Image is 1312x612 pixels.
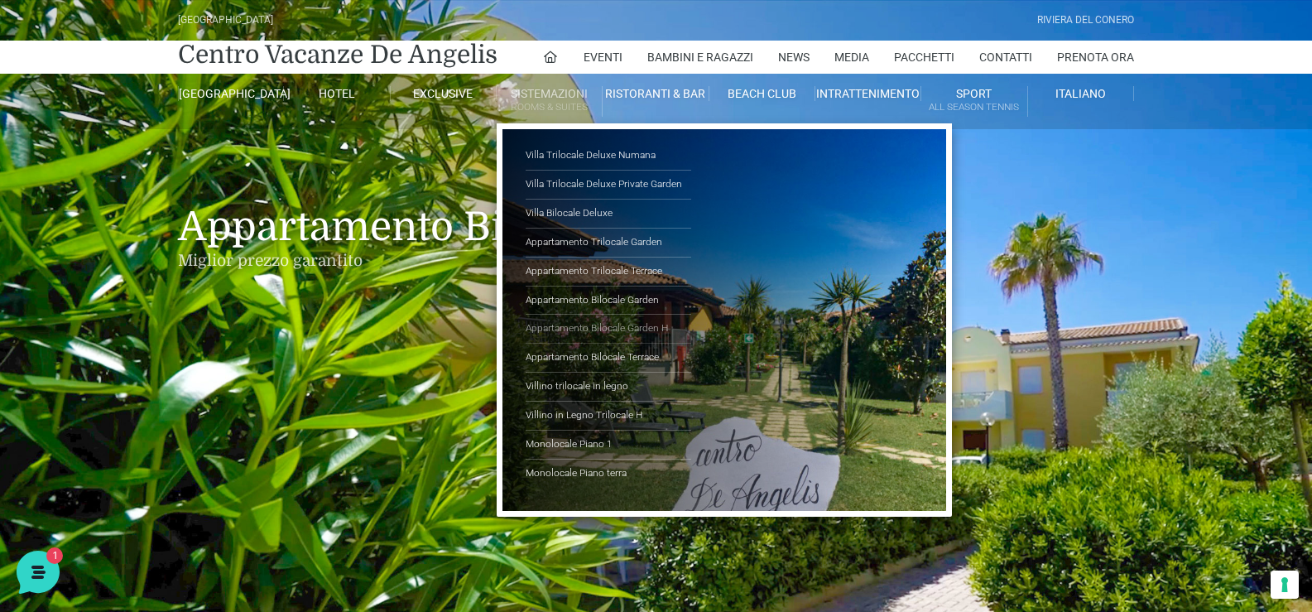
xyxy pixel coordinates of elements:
a: News [778,41,810,74]
div: [GEOGRAPHIC_DATA] [178,12,273,28]
a: Apri Centro Assistenza [176,275,305,288]
a: SistemazioniRooms & Suites [497,86,603,117]
p: 11 gg fa [271,159,305,174]
a: Bambini e Ragazzi [647,41,753,74]
button: Inizia una conversazione [26,209,305,242]
a: Villino in Legno Trilocale H [526,402,691,431]
a: SportAll Season Tennis [921,86,1027,117]
a: Villino trilocale in legno [526,373,691,402]
input: Cerca un articolo... [37,311,271,327]
a: Villa Trilocale Deluxe Numana [526,142,691,171]
img: light [26,161,60,194]
a: Appartamento Trilocale Garden [526,229,691,258]
p: Aiuto [255,483,279,498]
span: Le tue conversazioni [26,133,141,146]
a: Media [834,41,869,74]
span: [PERSON_NAME] [70,159,261,176]
p: La nostra missione è rendere la tua esperienza straordinaria! [13,73,278,106]
a: Monolocale Piano terra [526,460,691,488]
small: All Season Tennis [921,99,1026,115]
a: Ristoranti & Bar [603,86,709,101]
a: Exclusive [391,86,497,101]
button: Aiuto [216,460,318,498]
button: 1Messaggi [115,460,217,498]
a: Italiano [1028,86,1134,101]
a: Contatti [979,41,1032,74]
span: 1 [288,179,305,195]
a: Pacchetti [894,41,954,74]
a: [GEOGRAPHIC_DATA] [178,86,284,101]
p: Ciao! Benvenuto al [GEOGRAPHIC_DATA]! Come posso aiutarti! [70,179,261,195]
small: Rooms & Suites [497,99,602,115]
a: Prenota Ora [1057,41,1134,74]
a: Beach Club [709,86,815,101]
a: Hotel [284,86,390,101]
a: Centro Vacanze De Angelis [178,38,497,71]
button: Le tue preferenze relative al consenso per le tecnologie di tracciamento [1271,571,1299,599]
a: Intrattenimento [815,86,921,101]
a: Appartamento Bilocale Terrace [526,344,691,373]
span: Trova una risposta [26,275,129,288]
a: Appartamento Bilocale Garden H [526,315,691,344]
h2: Ciao da De Angelis Resort 👋 [13,13,278,66]
small: Miglior prezzo garantito [178,252,1134,271]
h1: Appartamento Bilocale Garden H [178,129,1134,294]
p: Messaggi [143,483,188,498]
a: Appartamento Trilocale Terrace [526,258,691,287]
button: Home [13,460,115,498]
a: Appartamento Bilocale Garden [526,287,691,316]
a: Eventi [584,41,622,74]
span: 1 [166,458,177,470]
a: [PERSON_NAME]Ciao! Benvenuto al [GEOGRAPHIC_DATA]! Come posso aiutarti!11 gg fa1 [20,152,311,202]
p: Home [50,483,78,498]
span: Italiano [1055,87,1106,100]
span: Inizia una conversazione [108,219,244,232]
a: Monolocale Piano 1 [526,431,691,460]
iframe: Customerly Messenger Launcher [13,547,63,597]
a: Villa Trilocale Deluxe Private Garden [526,171,691,200]
div: Riviera Del Conero [1037,12,1134,28]
a: [DEMOGRAPHIC_DATA] tutto [147,133,305,146]
a: Villa Bilocale Deluxe [526,200,691,229]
